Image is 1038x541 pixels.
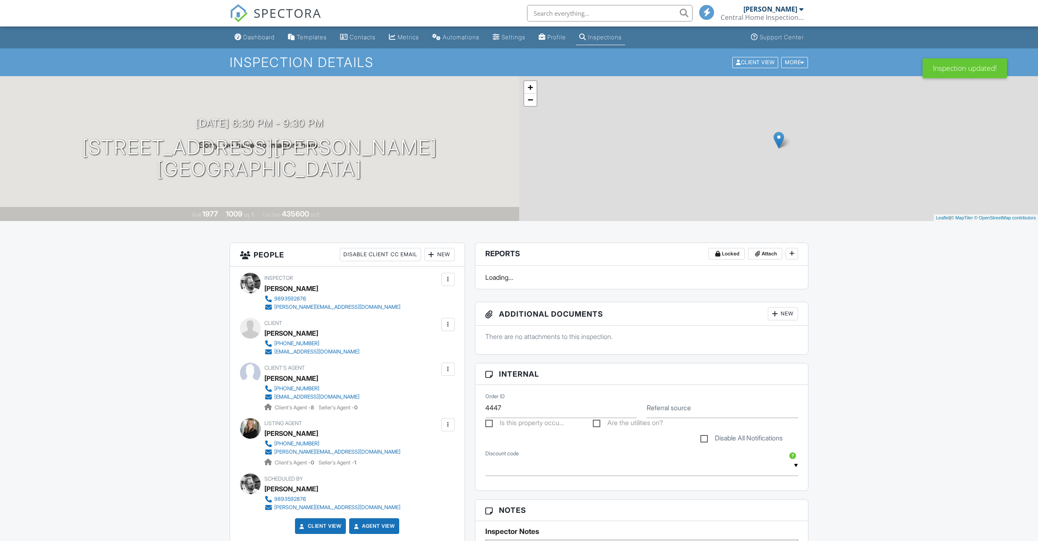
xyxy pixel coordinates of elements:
div: Contacts [350,34,376,41]
a: © OpenStreetMap contributors [974,215,1036,220]
a: Metrics [386,30,422,45]
span: sq. ft. [244,212,255,218]
div: 9893592876 [274,296,306,302]
div: Settings [501,34,525,41]
a: [PERSON_NAME][EMAIL_ADDRESS][DOMAIN_NAME] [264,503,400,512]
a: [PERSON_NAME] [264,427,318,440]
label: Are the utilities on? [593,419,663,429]
div: [PERSON_NAME][EMAIL_ADDRESS][DOMAIN_NAME] [274,449,400,455]
div: Automations [443,34,479,41]
span: Client [264,320,282,326]
h3: Notes [475,500,808,521]
span: Listing Agent [264,420,302,426]
div: Dashboard [243,34,275,41]
a: Agent View [352,522,395,530]
a: SPECTORA [230,11,321,29]
div: Templates [297,34,327,41]
h3: [DATE] 6:30 pm - 9:30 pm [196,118,324,129]
label: Disable All Notifications [700,434,783,445]
div: 1009 [226,209,242,218]
a: [PERSON_NAME] [264,372,318,385]
a: Settings [489,30,529,45]
div: Profile [547,34,566,41]
img: The Best Home Inspection Software - Spectora [230,4,248,22]
a: [PHONE_NUMBER] [264,385,360,393]
div: [PHONE_NUMBER] [274,340,319,347]
div: Inspection updated! [923,58,1007,78]
div: | [934,214,1038,221]
label: Discount code [485,450,519,457]
a: Client View [731,59,780,65]
a: [PERSON_NAME][EMAIL_ADDRESS][DOMAIN_NAME] [264,448,400,456]
a: 9893592876 [264,295,400,303]
a: [PHONE_NUMBER] [264,440,400,448]
a: Templates [285,30,330,45]
a: [PERSON_NAME][EMAIL_ADDRESS][DOMAIN_NAME] [264,303,400,311]
span: Built [192,212,201,218]
div: [PERSON_NAME] [264,282,318,295]
span: Client's Agent - [275,404,315,411]
div: [PHONE_NUMBER] [274,385,319,392]
span: SPECTORA [254,4,321,22]
div: Inspections [588,34,622,41]
input: Search everything... [527,5,693,22]
h3: People [230,243,465,267]
span: Lot Size [263,212,280,218]
a: Automations (Basic) [429,30,483,45]
div: Disable Client CC Email [340,248,421,261]
div: 1977 [202,209,218,218]
a: Zoom out [524,94,537,106]
a: Dashboard [231,30,278,45]
span: sq.ft. [310,212,321,218]
span: Client's Agent [264,365,305,371]
a: Client View [298,522,342,530]
span: Client's Agent - [275,459,315,466]
div: New [768,307,798,320]
strong: 0 [354,404,357,411]
span: Seller's Agent - [319,459,356,466]
div: [PERSON_NAME][EMAIL_ADDRESS][DOMAIN_NAME] [274,504,400,511]
span: Seller's Agent - [319,404,357,411]
div: Metrics [398,34,419,41]
strong: 8 [311,404,314,411]
div: 9893592876 [274,496,306,503]
a: 9893592876 [264,495,400,503]
div: [EMAIL_ADDRESS][DOMAIN_NAME] [274,394,360,400]
span: Inspector [264,275,293,281]
label: Referral source [647,403,691,412]
div: [PERSON_NAME] [743,5,797,13]
a: [EMAIL_ADDRESS][DOMAIN_NAME] [264,348,360,356]
a: [PHONE_NUMBER] [264,339,360,348]
a: [EMAIL_ADDRESS][DOMAIN_NAME] [264,393,360,401]
div: New [424,248,455,261]
h1: [STREET_ADDRESS][PERSON_NAME] [GEOGRAPHIC_DATA] [82,137,437,180]
div: [PERSON_NAME] [264,483,318,495]
div: More [781,57,808,68]
a: © MapTiler [951,215,973,220]
h1: Inspection Details [230,55,809,70]
label: Is this property occupied? [485,419,564,429]
h5: Inspector Notes [485,527,798,536]
div: [PERSON_NAME][EMAIL_ADDRESS][DOMAIN_NAME] [274,304,400,310]
strong: 1 [354,459,356,466]
div: [EMAIL_ADDRESS][DOMAIN_NAME] [274,349,360,355]
strong: 0 [311,459,314,466]
a: Inspections [576,30,625,45]
a: Company Profile [535,30,569,45]
div: [PHONE_NUMBER] [274,440,319,447]
div: Support Center [760,34,804,41]
p: There are no attachments to this inspection. [485,332,798,341]
div: Client View [732,57,778,68]
h3: Additional Documents [475,302,808,326]
div: [PERSON_NAME] [264,327,318,339]
h3: Internal [475,363,808,385]
div: Central Home Inspections Inc [721,13,803,22]
label: Order ID [485,393,505,400]
a: Zoom in [524,81,537,94]
span: Scheduled By [264,476,303,482]
a: Leaflet [936,215,949,220]
a: Contacts [337,30,379,45]
div: 435600 [282,209,309,218]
